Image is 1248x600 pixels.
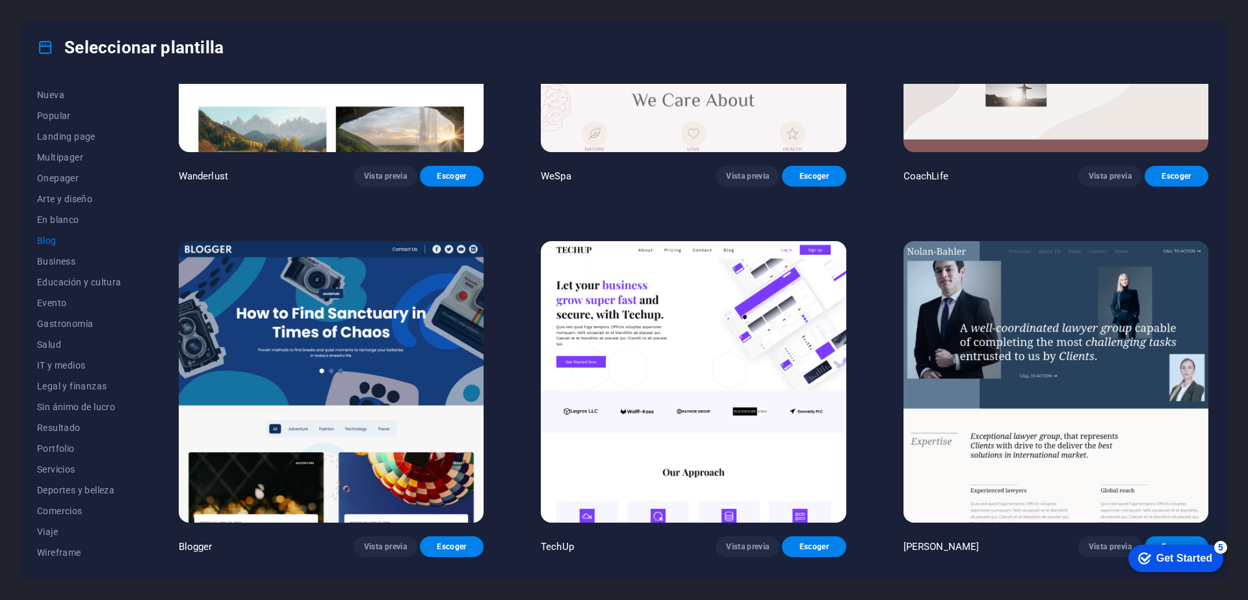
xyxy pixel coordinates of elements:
[782,166,846,187] button: Escoger
[430,171,473,181] span: Escoger
[37,111,122,121] span: Popular
[792,541,835,552] span: Escoger
[37,126,122,147] button: Landing page
[903,241,1208,523] img: Nolan-Bahler
[37,381,122,391] span: Legal y finanzas
[37,256,122,267] span: Business
[37,209,122,230] button: En blanco
[1089,541,1132,552] span: Vista previa
[37,443,122,454] span: Portfolio
[37,485,122,495] span: Deportes y belleza
[179,170,228,183] p: Wanderlust
[37,173,122,183] span: Onepager
[37,189,122,209] button: Arte y diseño
[37,168,122,189] button: Onepager
[37,90,122,100] span: Nueva
[37,376,122,397] button: Legal y finanzas
[37,251,122,272] button: Business
[37,355,122,376] button: IT y medios
[37,215,122,225] span: En blanco
[37,147,122,168] button: Multipager
[420,536,484,557] button: Escoger
[37,501,122,521] button: Comercios
[37,230,122,251] button: Blog
[38,14,94,26] div: Get Started
[37,313,122,334] button: Gastronomía
[10,7,105,34] div: Get Started 5 items remaining, 0% complete
[726,541,769,552] span: Vista previa
[37,402,122,412] span: Sin ánimo de lucro
[420,166,484,187] button: Escoger
[37,85,122,105] button: Nueva
[1078,536,1142,557] button: Vista previa
[541,241,846,523] img: TechUp
[430,541,473,552] span: Escoger
[37,152,122,163] span: Multipager
[354,166,417,187] button: Vista previa
[179,540,213,553] p: Blogger
[37,272,122,293] button: Educación y cultura
[903,170,948,183] p: CoachLife
[37,131,122,142] span: Landing page
[792,171,835,181] span: Escoger
[782,536,846,557] button: Escoger
[1145,166,1208,187] button: Escoger
[37,506,122,516] span: Comercios
[37,438,122,459] button: Portfolio
[37,293,122,313] button: Evento
[726,171,769,181] span: Vista previa
[96,3,109,16] div: 5
[37,527,122,537] span: Viaje
[716,166,779,187] button: Vista previa
[903,540,980,553] p: [PERSON_NAME]
[37,547,122,558] span: Wireframe
[37,417,122,438] button: Resultado
[37,235,122,246] span: Blog
[37,194,122,204] span: Arte y diseño
[364,541,407,552] span: Vista previa
[716,536,779,557] button: Vista previa
[37,521,122,542] button: Viaje
[37,480,122,501] button: Deportes y belleza
[541,170,571,183] p: WeSpa
[541,540,574,553] p: TechUp
[37,37,224,58] h4: Seleccionar plantilla
[37,423,122,433] span: Resultado
[37,105,122,126] button: Popular
[1089,171,1132,181] span: Vista previa
[37,542,122,563] button: Wireframe
[37,459,122,480] button: Servicios
[354,536,417,557] button: Vista previa
[37,298,122,308] span: Evento
[364,171,407,181] span: Vista previa
[37,277,122,287] span: Educación y cultura
[179,241,484,523] img: Blogger
[1078,166,1142,187] button: Vista previa
[37,334,122,355] button: Salud
[37,397,122,417] button: Sin ánimo de lucro
[37,339,122,350] span: Salud
[1145,536,1208,557] button: Escoger
[37,360,122,371] span: IT y medios
[37,464,122,475] span: Servicios
[37,319,122,329] span: Gastronomía
[1155,171,1198,181] span: Escoger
